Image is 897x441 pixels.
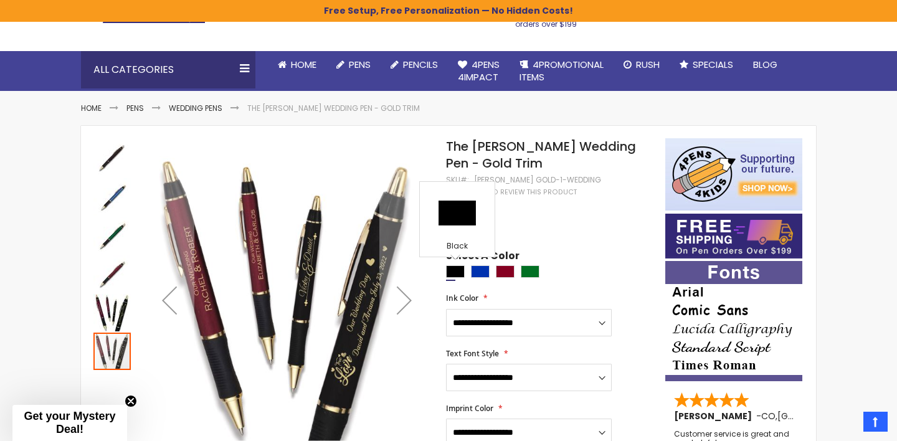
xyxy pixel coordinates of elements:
[247,103,420,113] li: The [PERSON_NAME] Wedding Pen - Gold Trim
[521,265,539,278] div: Green
[268,51,326,78] a: Home
[93,255,131,293] img: The Barton Wedding Pen - Gold Trim
[126,103,144,113] a: Pens
[693,58,733,71] span: Specials
[349,58,371,71] span: Pens
[458,58,500,83] span: 4Pens 4impact
[446,187,577,197] a: Be the first to review this product
[520,58,604,83] span: 4PROMOTIONAL ITEMS
[448,51,510,92] a: 4Pens4impact
[743,51,787,78] a: Blog
[125,395,137,407] button: Close teaser
[665,261,802,381] img: font-personalization-examples
[614,51,670,78] a: Rush
[761,410,776,422] span: CO
[423,241,491,254] div: Black
[446,293,478,303] span: Ink Color
[474,175,601,185] div: [PERSON_NAME] Gold-1-wedding
[446,265,465,278] div: Black
[24,410,115,435] span: Get your Mystery Deal!
[93,217,131,254] img: The Barton Wedding Pen - Gold Trim
[670,51,743,78] a: Specials
[93,331,131,370] div: The Barton Wedding Pen - Gold Trim
[81,51,255,88] div: All Categories
[674,410,756,422] span: [PERSON_NAME]
[291,58,316,71] span: Home
[326,51,381,78] a: Pens
[93,293,132,331] div: The Barton Wedding Pen - Gold Trim
[93,140,131,177] img: The Barton Wedding Pen - Gold Trim
[753,58,777,71] span: Blog
[756,410,869,422] span: - ,
[636,58,660,71] span: Rush
[93,177,132,216] div: The Barton Wedding Pen - Gold Trim
[665,214,802,258] img: Free shipping on orders over $199
[794,407,897,441] iframe: Google Customer Reviews
[12,405,127,441] div: Get your Mystery Deal!Close teaser
[510,51,614,92] a: 4PROMOTIONALITEMS
[446,403,493,414] span: Imprint Color
[93,216,132,254] div: The Barton Wedding Pen - Gold Trim
[496,265,515,278] div: Burgundy
[93,178,131,216] img: The Barton Wedding Pen - Gold Trim
[446,249,520,266] span: Select A Color
[446,138,636,172] span: The [PERSON_NAME] Wedding Pen - Gold Trim
[93,254,132,293] div: The Barton Wedding Pen - Gold Trim
[446,174,469,185] strong: SKU
[145,156,429,441] img: The Barton Wedding Pen - Gold Trim
[403,58,438,71] span: Pencils
[93,138,132,177] div: The Barton Wedding Pen - Gold Trim
[169,103,222,113] a: Wedding Pens
[381,51,448,78] a: Pencils
[81,103,102,113] a: Home
[665,138,802,211] img: 4pens 4 kids
[446,348,499,359] span: Text Font Style
[471,265,490,278] div: Blue
[93,294,131,331] img: The Barton Wedding Pen - Gold Trim
[777,410,869,422] span: [GEOGRAPHIC_DATA]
